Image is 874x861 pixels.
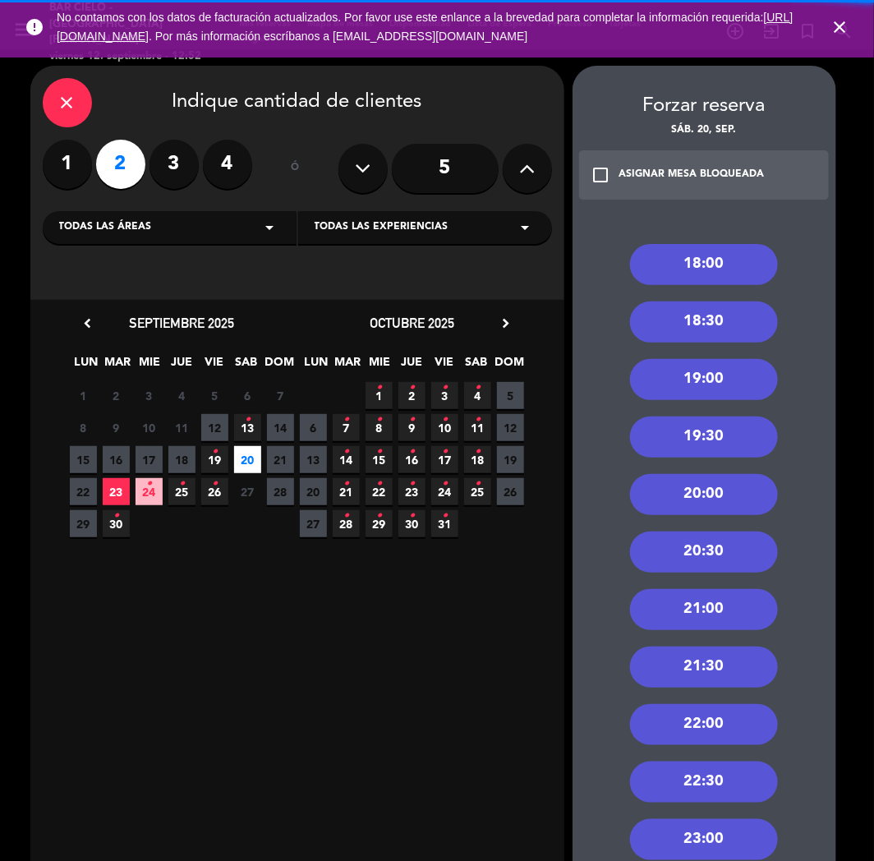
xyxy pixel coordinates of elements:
span: 24 [431,478,458,505]
span: SAB [462,352,490,380]
span: 10 [431,414,458,441]
span: MAR [334,352,361,380]
i: • [113,503,119,529]
label: 2 [96,140,145,189]
span: 22 [70,478,97,505]
span: 17 [431,446,458,473]
div: 22:30 [630,762,778,803]
div: ó [269,140,322,197]
i: • [475,375,481,401]
a: [URL][DOMAIN_NAME] [57,11,793,43]
span: 25 [168,478,195,505]
span: VIE [200,352,228,380]
i: • [146,471,152,497]
span: 14 [333,446,360,473]
div: 19:30 [630,417,778,458]
i: close [830,17,849,37]
span: 23 [103,478,130,505]
i: • [376,503,382,529]
i: chevron_left [80,315,97,332]
span: 14 [267,414,294,441]
span: 5 [201,382,228,409]
span: 22 [366,478,393,505]
i: • [409,375,415,401]
i: • [212,439,218,465]
label: 3 [149,140,199,189]
span: 7 [267,382,294,409]
span: 9 [398,414,425,441]
div: 21:00 [630,589,778,630]
span: 16 [103,446,130,473]
span: 6 [234,382,261,409]
i: • [475,439,481,465]
i: close [57,93,77,113]
span: JUE [398,352,425,380]
span: 18 [168,446,195,473]
i: arrow_drop_down [516,218,536,237]
span: JUE [168,352,195,380]
div: 23:00 [630,819,778,860]
span: 23 [398,478,425,505]
span: 1 [70,382,97,409]
span: 26 [497,478,524,505]
span: 7 [333,414,360,441]
i: • [376,439,382,465]
span: 30 [103,510,130,537]
label: 1 [43,140,92,189]
span: septiembre 2025 [130,315,235,331]
span: SAB [232,352,260,380]
span: MIE [366,352,393,380]
div: 20:30 [630,532,778,573]
span: No contamos con los datos de facturación actualizados. Por favor use este enlance a la brevedad p... [57,11,793,43]
span: 8 [366,414,393,441]
span: 4 [168,382,195,409]
i: • [442,471,448,497]
span: MIE [136,352,163,380]
span: 29 [70,510,97,537]
span: 21 [267,446,294,473]
label: 4 [203,140,252,189]
span: 16 [398,446,425,473]
span: 5 [497,382,524,409]
i: check_box_outline_blank [591,165,611,185]
span: 24 [136,478,163,505]
span: 27 [300,510,327,537]
i: • [343,439,349,465]
span: 4 [464,382,491,409]
span: 31 [431,510,458,537]
span: 17 [136,446,163,473]
span: 2 [103,382,130,409]
span: 10 [136,414,163,441]
span: 18 [464,446,491,473]
i: • [245,407,251,433]
i: • [376,375,382,401]
i: • [343,471,349,497]
i: arrow_drop_down [260,218,280,237]
span: LUN [72,352,99,380]
div: 21:30 [630,647,778,688]
div: Indique cantidad de clientes [43,78,552,127]
i: • [442,375,448,401]
span: 9 [103,414,130,441]
span: 25 [464,478,491,505]
span: 21 [333,478,360,505]
div: 18:00 [630,244,778,285]
span: DOM [264,352,292,380]
span: 3 [136,382,163,409]
div: ASIGNAR MESA BLOQUEADA [619,167,765,183]
span: 6 [300,414,327,441]
div: sáb. 20, sep. [573,122,836,139]
span: 27 [234,478,261,505]
span: 28 [333,510,360,537]
i: • [409,471,415,497]
div: 22:00 [630,704,778,745]
i: • [442,407,448,433]
span: 19 [497,446,524,473]
i: • [376,471,382,497]
span: 15 [70,446,97,473]
i: • [442,439,448,465]
i: • [409,407,415,433]
div: 19:00 [630,359,778,400]
span: 13 [234,414,261,441]
div: 18:30 [630,302,778,343]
